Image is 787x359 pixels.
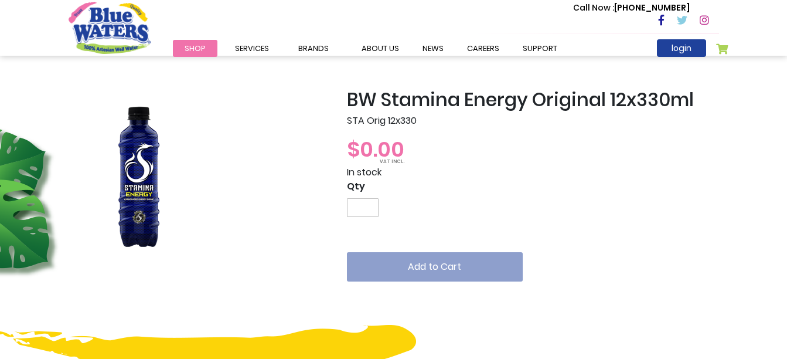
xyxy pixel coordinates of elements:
a: Brands [287,40,340,57]
a: Shop [173,40,217,57]
img: bw_stamina_energy_original_12_x_330ml_1.png [69,89,209,265]
a: careers [455,40,511,57]
p: STA Orig 12x330 [347,114,719,128]
a: store logo [69,2,151,53]
span: In stock [347,165,381,179]
a: login [657,39,706,57]
span: Services [235,43,269,54]
a: support [511,40,569,57]
a: News [411,40,455,57]
h2: BW Stamina Energy Original 12x330ml [347,89,719,111]
a: about us [350,40,411,57]
p: [PHONE_NUMBER] [573,2,690,14]
a: Services [223,40,281,57]
span: Call Now : [573,2,614,13]
span: Qty [347,179,365,193]
span: Shop [185,43,206,54]
span: $0.00 [347,134,404,164]
span: Brands [298,43,329,54]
